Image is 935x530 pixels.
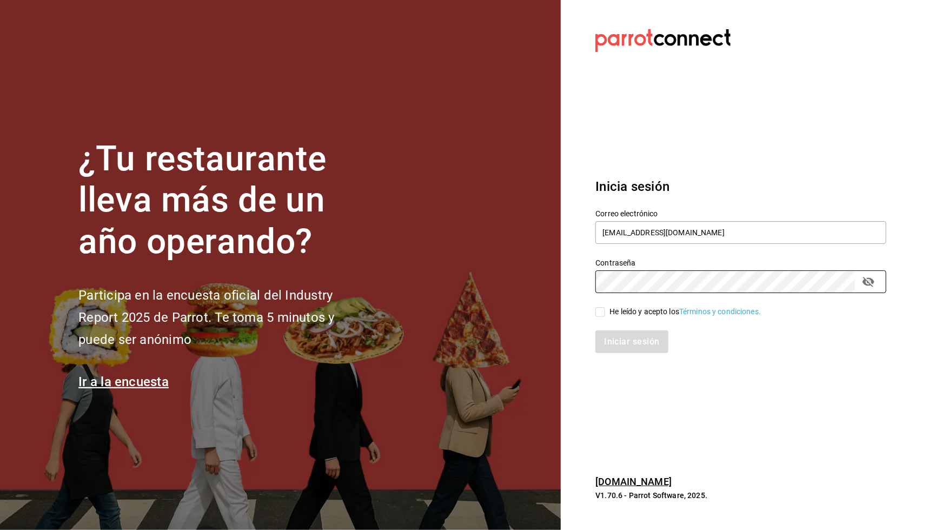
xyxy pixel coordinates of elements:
[595,490,886,501] p: V1.70.6 - Parrot Software, 2025.
[78,374,169,389] a: Ir a la encuesta
[78,284,370,350] h2: Participa en la encuesta oficial del Industry Report 2025 de Parrot. Te toma 5 minutos y puede se...
[595,177,886,196] h3: Inicia sesión
[859,273,878,291] button: passwordField
[679,307,761,316] a: Términos y condiciones.
[78,138,370,263] h1: ¿Tu restaurante lleva más de un año operando?
[595,210,886,217] label: Correo electrónico
[595,476,672,487] a: [DOMAIN_NAME]
[595,259,886,267] label: Contraseña
[609,306,761,317] div: He leído y acepto los
[595,221,886,244] input: Ingresa tu correo electrónico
